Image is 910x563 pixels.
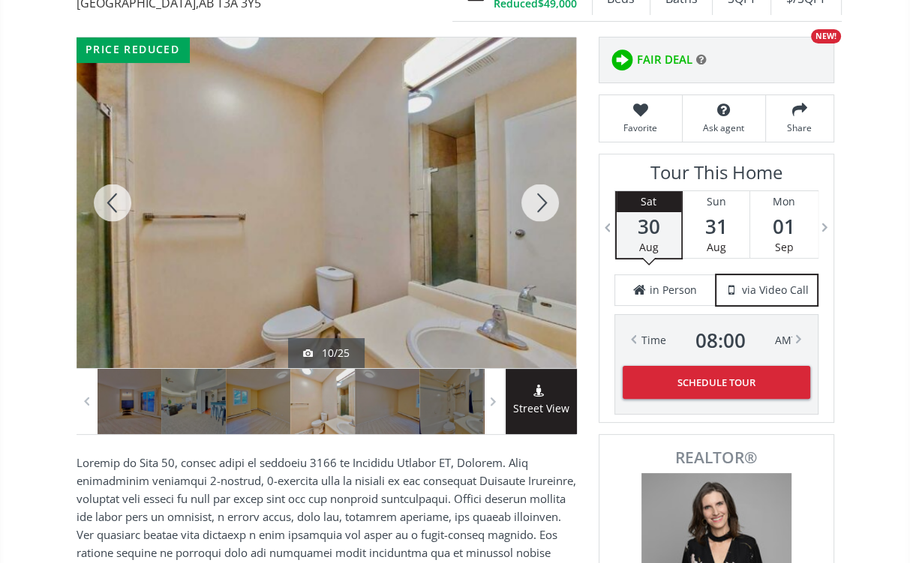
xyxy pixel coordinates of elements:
[614,162,818,190] h3: Tour This Home
[607,121,674,134] span: Favorite
[641,330,791,351] div: Time AM
[77,37,576,368] div: 2722 EDENWOLD Heights NW #22 Calgary, AB T3A 3Y5 - Photo 10 of 25
[616,450,817,466] span: REALTOR®
[637,52,692,67] span: FAIR DEAL
[683,191,749,212] div: Sun
[773,121,826,134] span: Share
[742,283,809,298] span: via Video Call
[695,330,746,351] span: 08 : 00
[607,45,637,75] img: rating icon
[623,366,810,399] button: Schedule Tour
[683,216,749,237] span: 31
[77,37,189,62] div: price reduced
[506,400,577,418] span: Street View
[617,216,681,237] span: 30
[617,191,681,212] div: Sat
[303,346,350,361] div: 10/25
[650,283,697,298] span: in Person
[639,240,659,254] span: Aug
[690,121,758,134] span: Ask agent
[750,216,818,237] span: 01
[811,29,841,43] div: NEW!
[775,240,794,254] span: Sep
[706,240,725,254] span: Aug
[750,191,818,212] div: Mon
